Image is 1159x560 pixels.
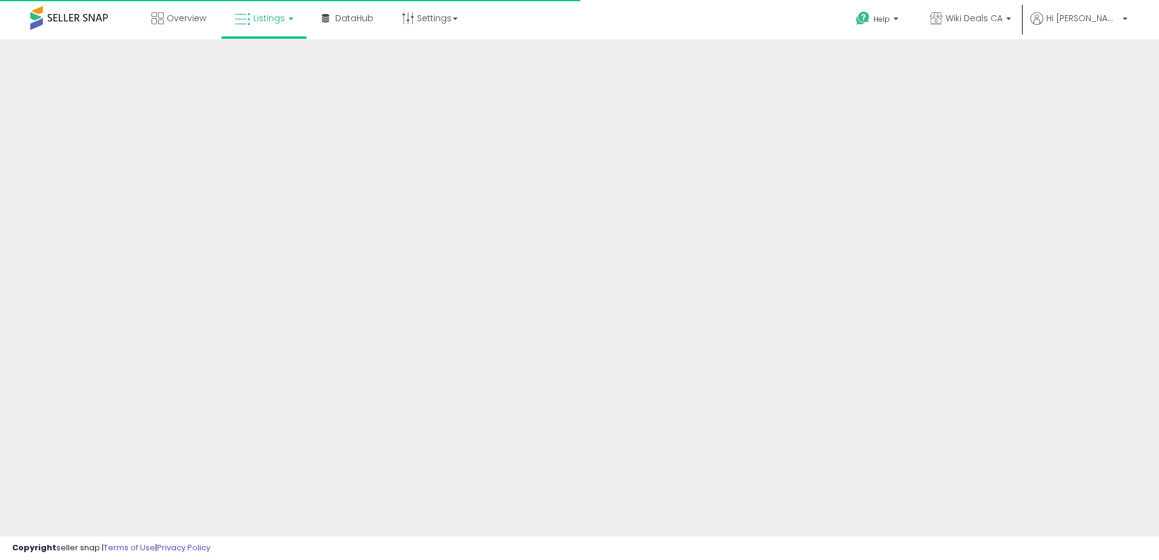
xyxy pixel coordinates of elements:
[167,12,206,24] span: Overview
[1030,12,1127,39] a: Hi [PERSON_NAME]
[12,542,56,553] strong: Copyright
[873,14,890,24] span: Help
[946,12,1003,24] span: Wiki Deals CA
[335,12,373,24] span: DataHub
[157,542,210,553] a: Privacy Policy
[846,2,910,39] a: Help
[104,542,155,553] a: Terms of Use
[1046,12,1119,24] span: Hi [PERSON_NAME]
[855,11,870,26] i: Get Help
[253,12,285,24] span: Listings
